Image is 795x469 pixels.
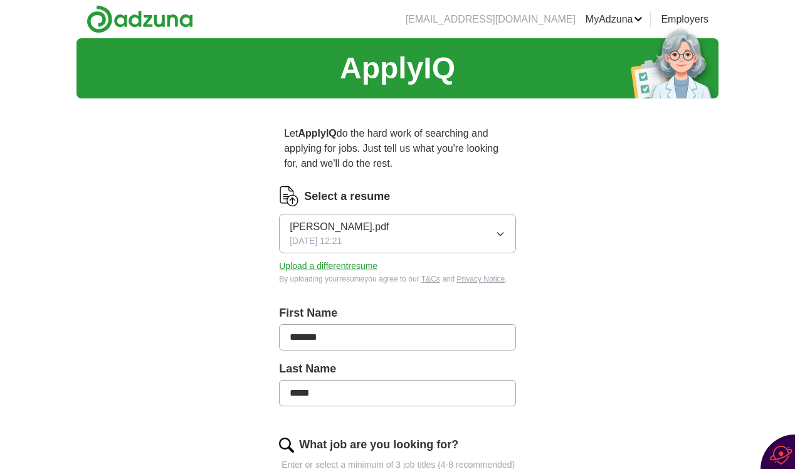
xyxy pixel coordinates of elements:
label: Select a resume [304,188,390,205]
a: MyAdzuna [586,12,643,27]
a: Employers [661,12,708,27]
img: Adzuna logo [87,5,193,33]
div: By uploading your resume you agree to our and . [279,273,516,285]
p: Let do the hard work of searching and applying for jobs. Just tell us what you're looking for, an... [279,121,516,176]
label: First Name [279,305,516,322]
button: [PERSON_NAME].pdf[DATE] 12:21 [279,214,516,253]
a: T&Cs [421,275,440,283]
a: Privacy Notice [457,275,505,283]
strong: ApplyIQ [298,128,336,139]
label: What job are you looking for? [299,436,458,453]
span: [DATE] 12:21 [290,234,342,248]
img: search.png [279,438,294,453]
h1: ApplyIQ [340,46,455,91]
li: [EMAIL_ADDRESS][DOMAIN_NAME] [406,12,576,27]
button: Upload a differentresume [279,260,377,273]
span: [PERSON_NAME].pdf [290,219,389,234]
img: CV Icon [279,186,299,206]
label: Last Name [279,361,516,377]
